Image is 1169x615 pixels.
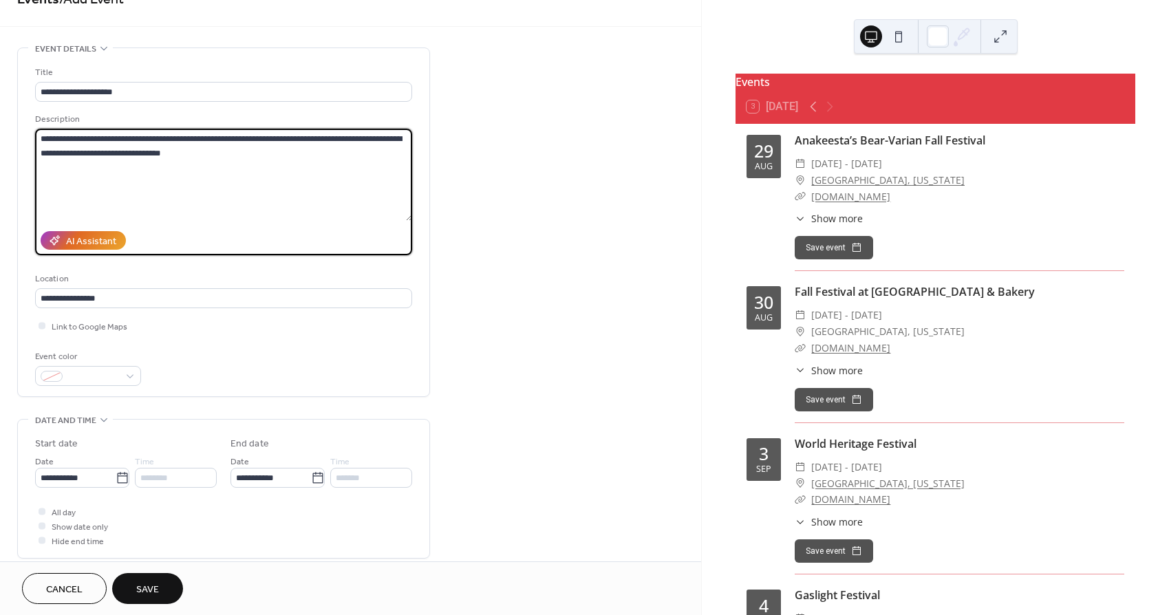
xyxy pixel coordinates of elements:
[811,190,890,203] a: [DOMAIN_NAME]
[795,307,806,323] div: ​
[795,323,806,340] div: ​
[795,363,806,378] div: ​
[795,363,863,378] button: ​Show more
[66,235,116,249] div: AI Assistant
[795,459,806,475] div: ​
[35,437,78,451] div: Start date
[46,583,83,597] span: Cancel
[811,459,882,475] span: [DATE] - [DATE]
[795,172,806,188] div: ​
[795,515,863,529] button: ​Show more
[795,539,873,563] button: Save event
[135,455,154,469] span: Time
[795,155,806,172] div: ​
[35,455,54,469] span: Date
[112,573,183,604] button: Save
[35,65,409,80] div: Title
[52,506,76,520] span: All day
[795,211,863,226] button: ​Show more
[35,272,409,286] div: Location
[330,455,350,469] span: Time
[756,465,771,474] div: Sep
[795,284,1035,299] a: Fall Festival at [GEOGRAPHIC_DATA] & Bakery
[52,320,127,334] span: Link to Google Maps
[811,307,882,323] span: [DATE] - [DATE]
[52,520,108,535] span: Show date only
[795,388,873,411] button: Save event
[795,340,806,356] div: ​
[795,515,806,529] div: ​
[811,155,882,172] span: [DATE] - [DATE]
[754,142,773,160] div: 29
[759,445,769,462] div: 3
[795,211,806,226] div: ​
[795,491,806,508] div: ​
[736,74,1135,90] div: Events
[41,231,126,250] button: AI Assistant
[230,455,249,469] span: Date
[811,211,863,226] span: Show more
[52,535,104,549] span: Hide end time
[35,112,409,127] div: Description
[230,437,269,451] div: End date
[35,413,96,428] span: Date and time
[811,323,965,340] span: [GEOGRAPHIC_DATA], [US_STATE]
[811,493,890,506] a: [DOMAIN_NAME]
[795,587,880,603] a: Gaslight Festival
[795,475,806,492] div: ​
[22,573,107,604] button: Cancel
[35,42,96,56] span: Event details
[35,349,138,364] div: Event color
[811,475,965,492] a: [GEOGRAPHIC_DATA], [US_STATE]
[811,341,890,354] a: [DOMAIN_NAME]
[136,583,159,597] span: Save
[795,133,985,148] a: Anakeesta’s Bear-Varian Fall Festival
[795,188,806,205] div: ​
[811,515,863,529] span: Show more
[811,363,863,378] span: Show more
[811,172,965,188] a: [GEOGRAPHIC_DATA], [US_STATE]
[755,314,773,323] div: Aug
[795,236,873,259] button: Save event
[754,294,773,311] div: 30
[755,162,773,171] div: Aug
[795,436,916,451] a: World Heritage Festival
[759,597,769,614] div: 4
